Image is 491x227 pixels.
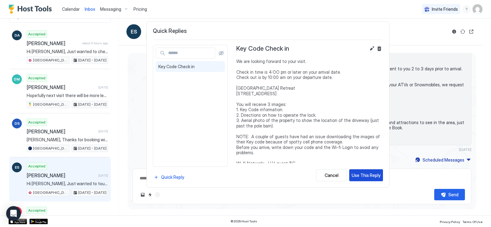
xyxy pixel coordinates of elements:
[352,172,381,178] div: Use This Reply
[349,169,383,181] button: Use This Reply
[158,64,222,69] span: Key Code Check in
[236,59,383,225] span: We are looking forward to your visit. Check in time is 4:OO pm or later on your arrival date. Che...
[236,45,289,53] span: Key Code Check in
[153,28,383,35] span: Quick Replies
[325,172,338,178] div: Cancel
[218,49,225,57] button: Show all quick replies
[316,169,347,181] button: Cancel
[6,206,21,221] div: Open Intercom Messenger
[153,173,185,181] button: Quick Reply
[166,48,215,58] input: Input Field
[376,45,383,52] button: Delete
[161,174,184,180] div: Quick Reply
[368,45,376,52] button: Edit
